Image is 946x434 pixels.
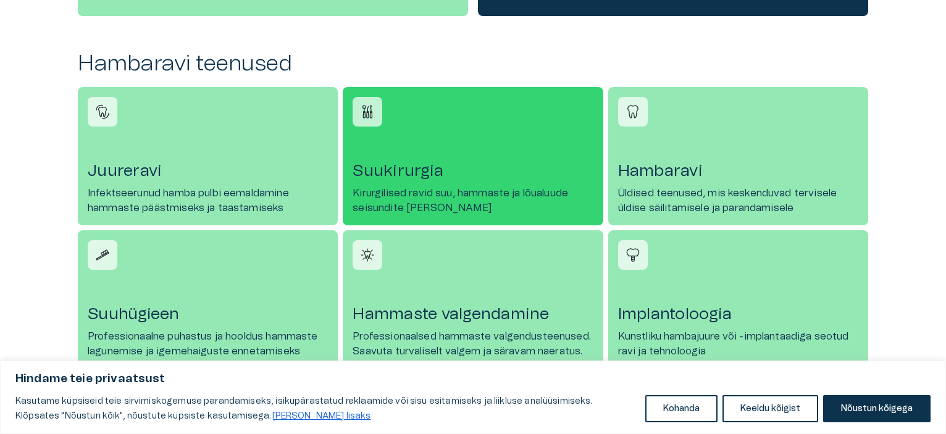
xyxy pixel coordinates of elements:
[663,404,700,413] font: Kohanda
[358,246,377,264] img: Hammaste valgendamise ikoon
[67,10,82,20] font: Abi
[624,102,642,121] img: Hambaravi ikoon
[93,246,112,264] img: Suuhügieeni ikoon
[740,404,800,413] font: Keeldu kõigist
[93,102,112,121] img: Juureravi ikoon
[618,163,703,179] font: Hambaravi
[618,188,837,213] font: Üldised teenused, mis keskenduvad tervisele üldise säilitamisele ja parandamisele
[645,395,718,422] button: Kohanda
[618,332,849,356] font: Kunstliku hambajuure või -implantaadiga seotud ravi ja tehnoloogia
[15,397,593,420] font: Kasutame küpsiseid teie sirvimiskogemuse parandamiseks, isikupärastatud reklaamide või sisu esita...
[88,306,180,322] font: Suuhügieen
[88,332,318,356] font: Professionaalne puhastus ja hooldus hammaste lagunemise ja igemehaiguste ennetamiseks
[841,404,913,413] font: Nõustun kõigega
[15,373,165,385] font: Hindame teie privaatsust
[353,188,568,213] font: Kirurgilised ravid suu, hammaste ja lõualuude seisundite [PERSON_NAME]
[722,395,818,422] button: Keeldu kõigist
[358,102,377,121] img: Suukirurgia ikoon
[823,395,931,422] button: Nõustun kõigega
[88,188,289,213] font: Infektseerunud hamba pulbi eemaldamine hammaste päästmiseks ja taastamiseks
[272,412,371,420] font: [PERSON_NAME] lisaks
[374,411,375,421] a: Loe lisaks
[272,411,372,421] a: Loe lisaks
[624,246,642,264] img: Implantoloogia ikoon
[88,163,162,179] font: Juureravi
[353,163,443,179] font: Suukirurgia
[353,332,591,356] font: Professionaalsed hammaste valgendusteenused. Saavuta turvaliselt valgem ja säravam naeratus.
[618,306,732,322] font: Implantoloogia
[78,52,291,75] font: Hambaravi teenused
[353,306,549,322] font: Hammaste valgendamine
